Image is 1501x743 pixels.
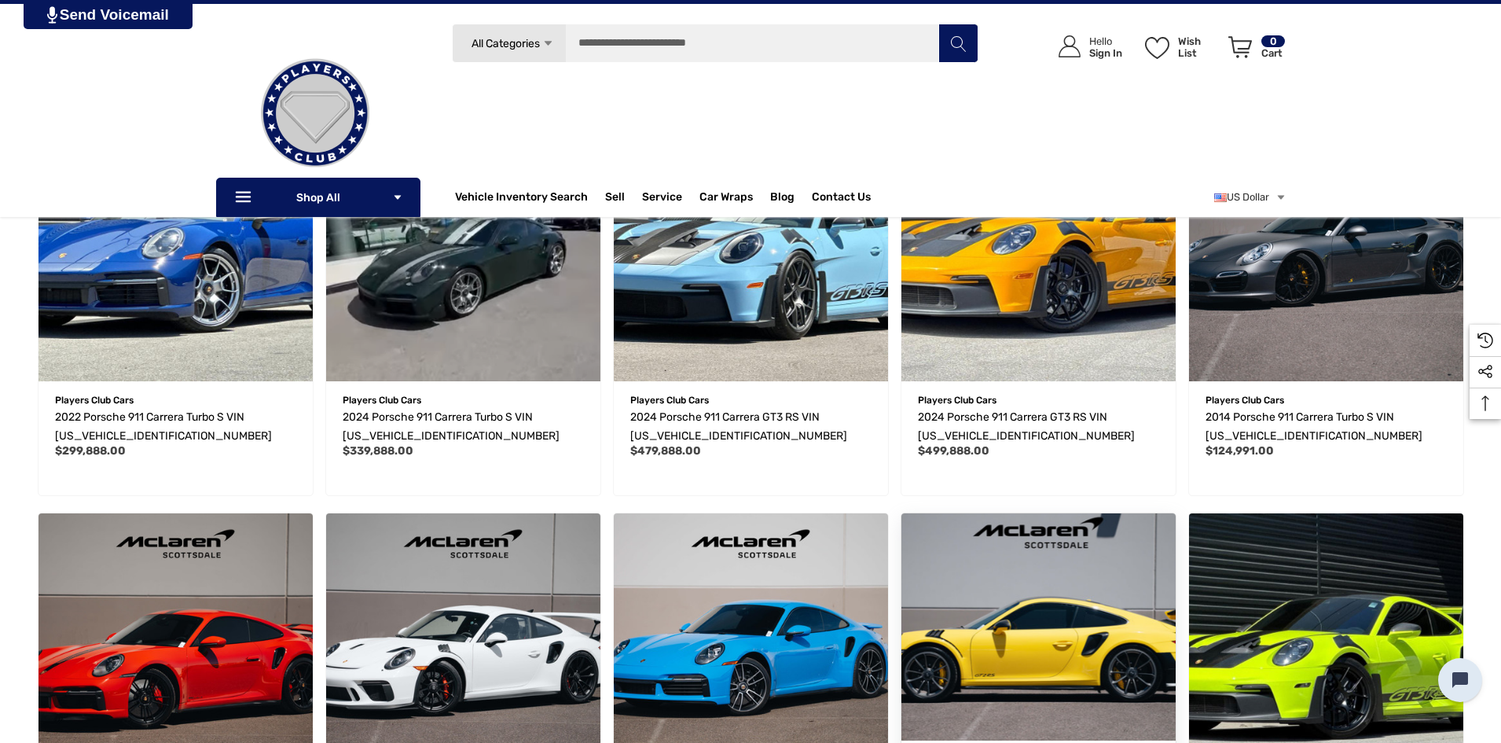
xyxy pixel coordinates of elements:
a: Vehicle Inventory Search [455,190,588,208]
span: 2024 Porsche 911 Carrera Turbo S VIN [US_VEHICLE_IDENTIFICATION_NUMBER] [343,410,560,443]
p: Hello [1089,35,1122,47]
span: Sell [605,190,625,208]
span: 2024 Porsche 911 Carrera GT3 RS VIN [US_VEHICLE_IDENTIFICATION_NUMBER] [918,410,1135,443]
p: Players Club Cars [630,390,872,410]
span: $124,991.00 [1206,444,1274,458]
p: Cart [1261,47,1285,59]
p: 0 [1261,35,1285,47]
svg: Review Your Cart [1228,36,1252,58]
span: 2014 Porsche 911 Carrera Turbo S VIN [US_VEHICLE_IDENTIFICATION_NUMBER] [1206,410,1422,443]
a: 2024 Porsche 911 Carrera GT3 RS VIN WP0AF2A97RS273868,$479,888.00 [614,107,888,381]
img: For Sale: 2022 Porsche 911 Carrera Turbo S VIN WP0AD2A94NS255103 [39,107,313,381]
svg: Recently Viewed [1477,333,1493,348]
p: Players Club Cars [918,390,1159,410]
svg: Icon User Account [1059,35,1081,57]
a: 2014 Porsche 911 Carrera Turbo S VIN WP0AD2A9XES167625,$124,991.00 [1206,408,1447,446]
span: $499,888.00 [918,444,989,458]
svg: Icon Arrow Down [542,38,554,50]
button: Search [938,24,978,63]
p: Wish List [1178,35,1220,59]
img: For Sale: 2024 Porsche 911 Carrera Turbo S VIN WP0AD2A93RS253171 [326,107,600,381]
a: Car Wraps [699,182,770,213]
img: For Sale: 2014 Porsche 911 Carrera Turbo S VIN WP0AD2A9XES167625 [1189,107,1463,381]
span: 2024 Porsche 911 Carrera GT3 RS VIN [US_VEHICLE_IDENTIFICATION_NUMBER] [630,410,847,443]
a: Contact Us [812,190,871,208]
a: Service [642,190,682,208]
a: 2024 Porsche 911 Carrera GT3 RS VIN WP0AF2A90RS272464,$499,888.00 [901,107,1176,381]
a: All Categories Icon Arrow Down Icon Arrow Up [452,24,566,63]
svg: Icon Arrow Down [392,192,403,203]
a: Blog [770,190,795,208]
a: 2024 Porsche 911 Carrera GT3 RS VIN WP0AF2A90RS272464,$499,888.00 [918,408,1159,446]
img: PjwhLS0gR2VuZXJhdG9yOiBHcmF2aXQuaW8gLS0+PHN2ZyB4bWxucz0iaHR0cDovL3d3dy53My5vcmcvMjAwMC9zdmciIHhtb... [47,6,57,24]
p: Players Club Cars [343,390,584,410]
svg: Top [1470,395,1501,411]
a: 2014 Porsche 911 Carrera Turbo S VIN WP0AD2A9XES167625,$124,991.00 [1189,107,1463,381]
svg: Wish List [1145,37,1169,59]
img: Players Club | Cars For Sale [237,35,394,192]
svg: Social Media [1477,364,1493,380]
a: 2022 Porsche 911 Carrera Turbo S VIN WP0AD2A94NS255103,$299,888.00 [55,408,296,446]
a: 2022 Porsche 911 Carrera Turbo S VIN WP0AD2A94NS255103,$299,888.00 [39,107,313,381]
a: Sign in [1040,20,1130,74]
span: 2022 Porsche 911 Carrera Turbo S VIN [US_VEHICLE_IDENTIFICATION_NUMBER] [55,410,272,443]
p: Players Club Cars [55,390,296,410]
p: Players Club Cars [1206,390,1447,410]
span: $339,888.00 [343,444,413,458]
a: Cart with 0 items [1221,20,1286,81]
p: Sign In [1089,47,1122,59]
a: 2024 Porsche 911 Carrera Turbo S VIN WP0AD2A93RS253171,$339,888.00 [326,107,600,381]
a: 2024 Porsche 911 Carrera Turbo S VIN WP0AD2A93RS253171,$339,888.00 [343,408,584,446]
img: For Sale: 2024 Porsche 911 Carrera GT3 RS VIN WP0AF2A97RS273868 [614,107,888,381]
span: Car Wraps [699,190,753,208]
a: 2024 Porsche 911 Carrera GT3 RS VIN WP0AF2A97RS273868,$479,888.00 [630,408,872,446]
a: Wish List Wish List [1138,20,1221,74]
p: Shop All [216,178,420,217]
span: All Categories [471,37,539,50]
img: For Sale: 2024 Porsche 911 Carrera GT3 RS VIN WP0AF2A90RS272464 [901,107,1176,381]
span: $479,888.00 [630,444,701,458]
span: $299,888.00 [55,444,126,458]
a: USD [1214,182,1286,213]
svg: Icon Line [233,189,257,207]
a: Sell [605,182,642,213]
